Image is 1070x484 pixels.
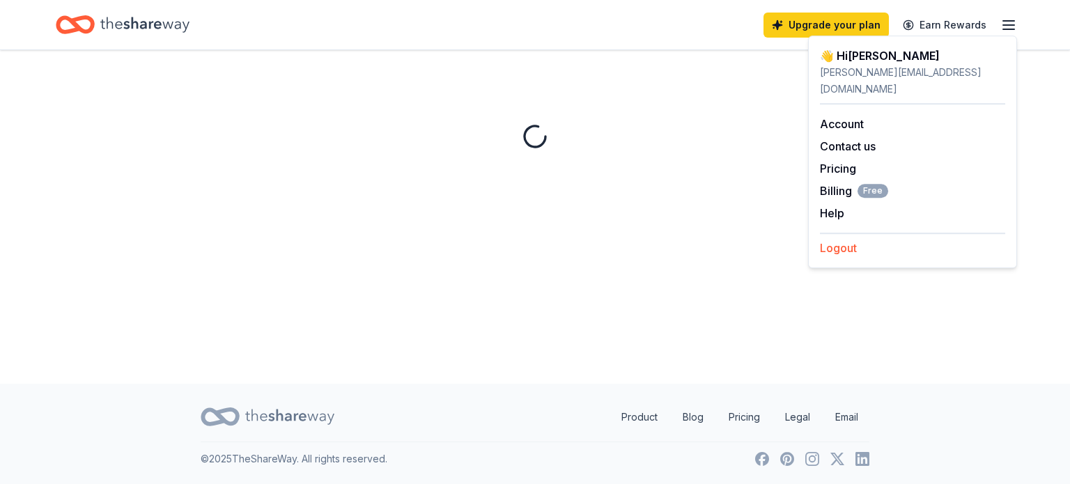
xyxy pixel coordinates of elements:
a: Blog [672,403,715,431]
a: Pricing [718,403,771,431]
button: BillingFree [820,182,888,199]
a: Product [610,403,669,431]
button: Logout [820,240,857,256]
a: Earn Rewards [894,13,995,38]
span: Billing [820,182,888,199]
div: 👋 Hi [PERSON_NAME] [820,47,1005,64]
p: © 2025 TheShareWay. All rights reserved. [201,451,387,467]
a: Upgrade your plan [763,13,889,38]
a: Email [824,403,869,431]
span: Free [858,184,888,198]
button: Contact us [820,138,876,155]
button: Help [820,205,844,221]
a: Legal [774,403,821,431]
div: [PERSON_NAME][EMAIL_ADDRESS][DOMAIN_NAME] [820,64,1005,97]
a: Home [56,8,189,41]
a: Pricing [820,162,856,175]
a: Account [820,117,864,131]
nav: quick links [610,403,869,431]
